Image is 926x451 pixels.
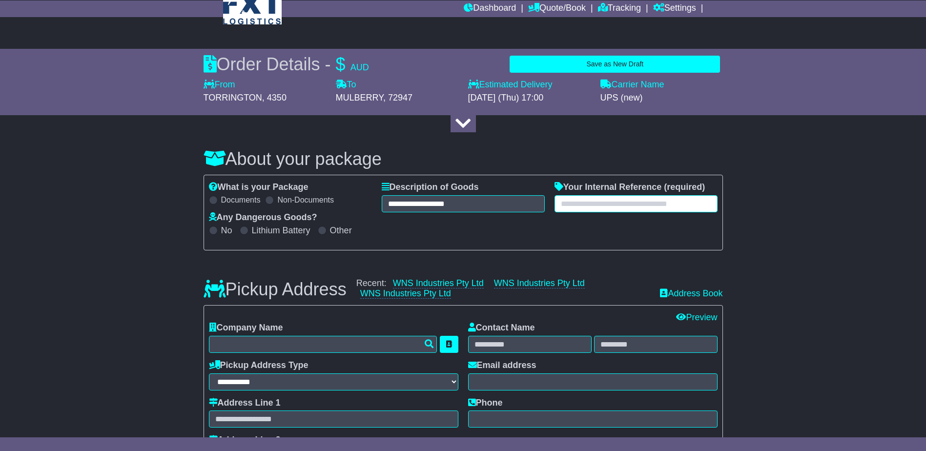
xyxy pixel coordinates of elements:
[209,323,283,333] label: Company Name
[468,323,535,333] label: Contact Name
[336,93,383,102] span: MULBERRY
[209,398,281,409] label: Address Line 1
[204,149,723,169] h3: About your package
[528,0,586,17] a: Quote/Book
[676,312,717,322] a: Preview
[510,56,720,73] button: Save as New Draft
[350,62,369,72] span: AUD
[262,93,287,102] span: , 4350
[464,0,516,17] a: Dashboard
[209,360,309,371] label: Pickup Address Type
[660,288,722,299] a: Address Book
[468,360,536,371] label: Email address
[221,195,261,205] label: Documents
[555,182,705,193] label: Your Internal Reference (required)
[600,93,723,103] div: UPS (new)
[336,80,356,90] label: To
[598,0,641,17] a: Tracking
[204,93,262,102] span: TORRINGTON
[209,212,317,223] label: Any Dangerous Goods?
[209,435,281,446] label: Address Line 2
[209,182,309,193] label: What is your Package
[382,182,479,193] label: Description of Goods
[204,80,235,90] label: From
[383,93,412,102] span: , 72947
[330,225,352,236] label: Other
[356,278,651,299] div: Recent:
[204,280,347,299] h3: Pickup Address
[204,54,369,75] div: Order Details -
[468,93,591,103] div: [DATE] (Thu) 17:00
[653,0,696,17] a: Settings
[494,278,585,288] a: WNS Industries Pty Ltd
[468,80,591,90] label: Estimated Delivery
[252,225,310,236] label: Lithium Battery
[360,288,451,299] a: WNS Industries Pty Ltd
[277,195,334,205] label: Non-Documents
[336,54,346,74] span: $
[468,398,503,409] label: Phone
[221,225,232,236] label: No
[393,278,484,288] a: WNS Industries Pty Ltd
[600,80,664,90] label: Carrier Name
